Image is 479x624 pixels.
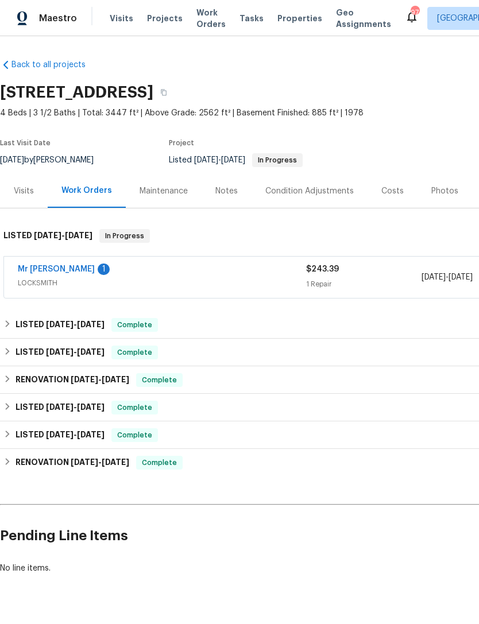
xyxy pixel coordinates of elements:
[16,318,105,332] h6: LISTED
[46,431,74,439] span: [DATE]
[102,375,129,383] span: [DATE]
[422,272,473,283] span: -
[431,185,458,197] div: Photos
[71,375,98,383] span: [DATE]
[16,346,105,359] h6: LISTED
[16,401,105,414] h6: LISTED
[34,231,92,239] span: -
[253,157,302,164] span: In Progress
[77,348,105,356] span: [DATE]
[239,14,264,22] span: Tasks
[306,278,422,290] div: 1 Repair
[110,13,133,24] span: Visits
[113,429,157,441] span: Complete
[140,185,188,197] div: Maintenance
[153,82,174,103] button: Copy Address
[71,458,129,466] span: -
[18,277,306,289] span: LOCKSMITH
[46,348,105,356] span: -
[46,348,74,356] span: [DATE]
[137,374,181,386] span: Complete
[77,320,105,328] span: [DATE]
[215,185,238,197] div: Notes
[169,156,303,164] span: Listed
[113,347,157,358] span: Complete
[39,13,77,24] span: Maestro
[14,185,34,197] div: Visits
[46,320,74,328] span: [DATE]
[449,273,473,281] span: [DATE]
[77,403,105,411] span: [DATE]
[65,231,92,239] span: [DATE]
[46,403,74,411] span: [DATE]
[113,319,157,331] span: Complete
[137,457,181,468] span: Complete
[46,431,105,439] span: -
[98,263,110,275] div: 1
[18,265,95,273] a: Mr [PERSON_NAME]
[422,273,446,281] span: [DATE]
[194,156,245,164] span: -
[265,185,354,197] div: Condition Adjustments
[46,320,105,328] span: -
[71,458,98,466] span: [DATE]
[77,431,105,439] span: [DATE]
[381,185,404,197] div: Costs
[196,7,226,30] span: Work Orders
[16,428,105,442] h6: LISTED
[169,139,194,146] span: Project
[3,229,92,243] h6: LISTED
[71,375,129,383] span: -
[306,265,339,273] span: $243.39
[194,156,218,164] span: [DATE]
[277,13,322,24] span: Properties
[34,231,61,239] span: [DATE]
[147,13,183,24] span: Projects
[411,7,419,18] div: 97
[61,185,112,196] div: Work Orders
[113,402,157,413] span: Complete
[16,456,129,470] h6: RENOVATION
[336,7,391,30] span: Geo Assignments
[46,403,105,411] span: -
[102,458,129,466] span: [DATE]
[16,373,129,387] h6: RENOVATION
[101,230,149,242] span: In Progress
[221,156,245,164] span: [DATE]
